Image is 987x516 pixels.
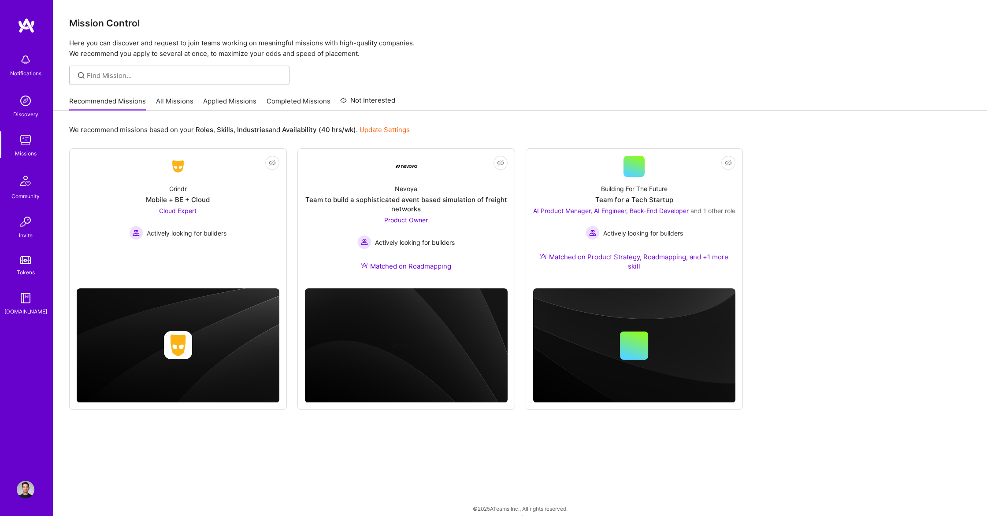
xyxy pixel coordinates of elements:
[156,96,193,111] a: All Missions
[17,289,34,307] img: guide book
[305,288,508,403] img: cover
[17,213,34,231] img: Invite
[269,159,276,166] i: icon EyeClosed
[17,51,34,69] img: bell
[76,70,86,81] i: icon SearchGrey
[533,288,736,403] img: cover
[169,184,187,193] div: Grindr
[129,226,143,240] img: Actively looking for builders
[15,149,37,158] div: Missions
[237,125,269,134] b: Industries
[11,192,40,201] div: Community
[69,125,410,134] p: We recommend missions based on your , , and .
[375,238,455,247] span: Actively looking for builders
[15,170,36,192] img: Community
[17,481,34,498] img: User Avatar
[540,253,547,260] img: Ateam Purple Icon
[203,96,256,111] a: Applied Missions
[357,235,371,249] img: Actively looking for builders
[395,184,417,193] div: Nevoya
[497,159,504,166] i: icon EyeClosed
[17,131,34,149] img: teamwork
[13,110,38,119] div: Discovery
[533,156,736,281] a: Building For The FutureTeam for a Tech StartupAI Product Manager, AI Engineer, Back-End Developer...
[725,159,732,166] i: icon EyeClosed
[282,125,356,134] b: Availability (40 hrs/wk)
[217,125,234,134] b: Skills
[305,156,508,281] a: Company LogoNevoyaTeam to build a sophisticated event based simulation of freight networksProduct...
[196,125,213,134] b: Roles
[17,268,35,277] div: Tokens
[15,481,37,498] a: User Avatar
[360,125,410,134] a: Update Settings
[384,216,428,224] span: Product Owner
[19,231,33,240] div: Invite
[69,96,146,111] a: Recommended Missions
[533,207,689,214] span: AI Product Manager, AI Engineer, Back-End Developer
[164,331,192,359] img: Company logo
[159,207,197,214] span: Cloud Expert
[595,195,673,204] div: Team for a Tech Startup
[603,229,683,238] span: Actively looking for builders
[690,207,735,214] span: and 1 other role
[17,92,34,110] img: discovery
[10,69,41,78] div: Notifications
[601,184,668,193] div: Building For The Future
[305,195,508,214] div: Team to build a sophisticated event based simulation of freight networks
[361,262,368,269] img: Ateam Purple Icon
[20,256,31,264] img: tokens
[69,38,971,59] p: Here you can discover and request to join teams working on meaningful missions with high-quality ...
[533,252,736,271] div: Matched on Product Strategy, Roadmapping, and +1 more skill
[77,288,279,403] img: cover
[340,95,395,111] a: Not Interested
[147,229,226,238] span: Actively looking for builders
[361,262,451,271] div: Matched on Roadmapping
[586,226,600,240] img: Actively looking for builders
[77,156,279,276] a: Company LogoGrindrMobile + BE + CloudCloud Expert Actively looking for buildersActively looking f...
[392,332,420,360] img: Company logo
[267,96,330,111] a: Completed Missions
[396,165,417,168] img: Company Logo
[87,71,283,80] input: Find Mission...
[69,18,971,29] h3: Mission Control
[167,158,189,174] img: Company Logo
[4,307,47,316] div: [DOMAIN_NAME]
[18,18,35,33] img: logo
[146,195,210,204] div: Mobile + BE + Cloud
